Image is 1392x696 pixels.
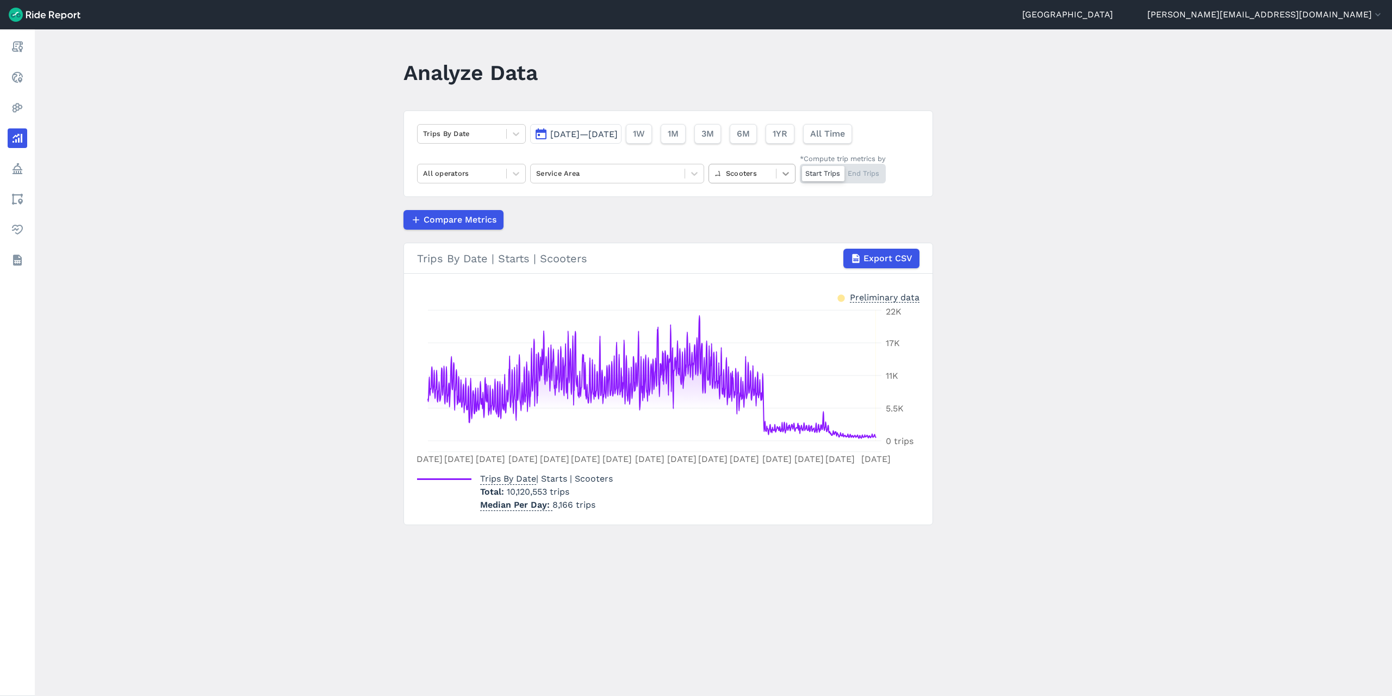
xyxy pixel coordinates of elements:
[730,124,757,144] button: 6M
[701,127,714,140] span: 3M
[886,306,902,317] tspan: 22K
[794,454,824,464] tspan: [DATE]
[635,454,664,464] tspan: [DATE]
[403,210,504,230] button: Compare Metrics
[886,338,900,348] tspan: 17K
[424,213,496,226] span: Compare Metrics
[8,67,27,87] a: Realtime
[476,454,505,464] tspan: [DATE]
[507,486,569,497] span: 10,120,553 trips
[550,129,618,139] span: [DATE]—[DATE]
[8,37,27,57] a: Report
[762,454,792,464] tspan: [DATE]
[1022,8,1113,21] a: [GEOGRAPHIC_DATA]
[480,486,507,497] span: Total
[861,454,891,464] tspan: [DATE]
[766,124,794,144] button: 1YR
[8,159,27,178] a: Policy
[530,124,622,144] button: [DATE]—[DATE]
[540,454,569,464] tspan: [DATE]
[1147,8,1383,21] button: [PERSON_NAME][EMAIL_ADDRESS][DOMAIN_NAME]
[480,470,536,485] span: Trips By Date
[698,454,728,464] tspan: [DATE]
[9,8,80,22] img: Ride Report
[773,127,787,140] span: 1YR
[800,153,886,164] div: *Compute trip metrics by
[480,496,552,511] span: Median Per Day
[863,252,912,265] span: Export CSV
[850,291,919,303] div: Preliminary data
[8,128,27,148] a: Analyze
[730,454,759,464] tspan: [DATE]
[508,454,538,464] tspan: [DATE]
[480,498,613,512] p: 8,166 trips
[661,124,686,144] button: 1M
[633,127,645,140] span: 1W
[444,454,474,464] tspan: [DATE]
[8,189,27,209] a: Areas
[403,58,538,88] h1: Analyze Data
[737,127,750,140] span: 6M
[480,473,613,484] span: | Starts | Scooters
[843,249,919,268] button: Export CSV
[886,403,904,414] tspan: 5.5K
[8,220,27,239] a: Health
[668,127,679,140] span: 1M
[825,454,855,464] tspan: [DATE]
[886,436,913,446] tspan: 0 trips
[886,371,898,381] tspan: 11K
[694,124,721,144] button: 3M
[602,454,632,464] tspan: [DATE]
[417,249,919,268] div: Trips By Date | Starts | Scooters
[810,127,845,140] span: All Time
[667,454,697,464] tspan: [DATE]
[803,124,852,144] button: All Time
[8,250,27,270] a: Datasets
[8,98,27,118] a: Heatmaps
[413,454,443,464] tspan: [DATE]
[571,454,600,464] tspan: [DATE]
[626,124,652,144] button: 1W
